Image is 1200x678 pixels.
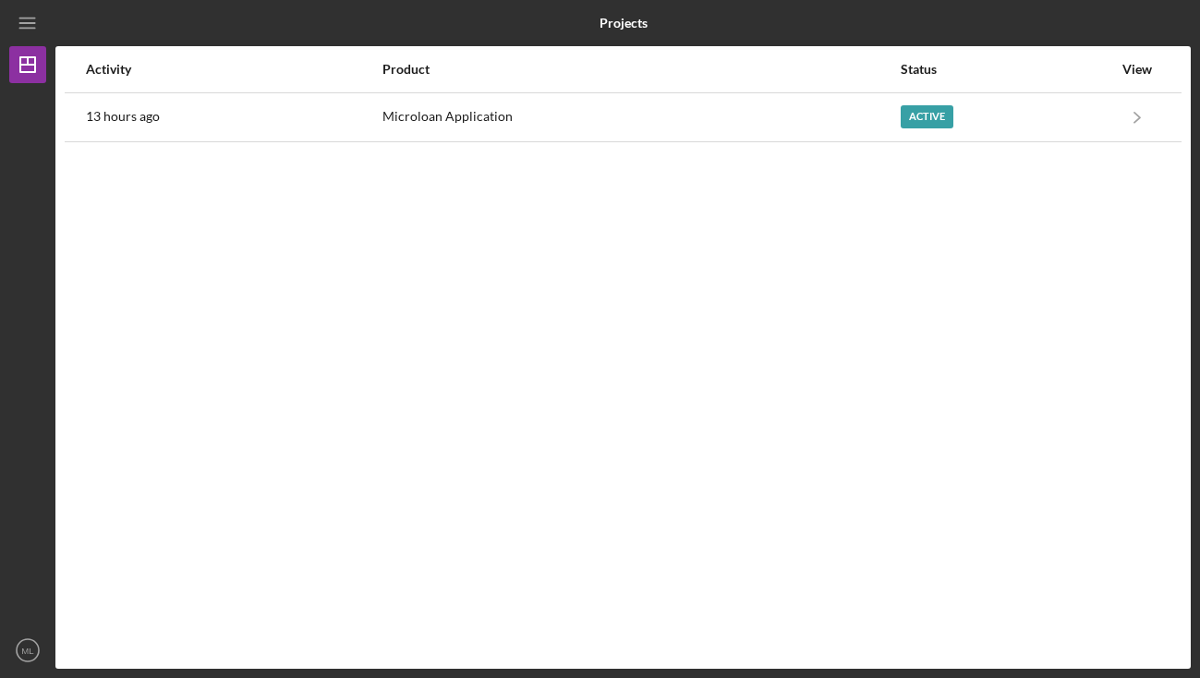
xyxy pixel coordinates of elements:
div: Product [382,62,898,77]
div: Status [901,62,1112,77]
button: ML [9,632,46,669]
div: Microloan Application [382,94,898,140]
time: 2025-09-13 23:31 [86,109,160,124]
div: Active [901,105,953,128]
b: Projects [600,16,648,30]
text: ML [21,646,34,656]
div: View [1114,62,1160,77]
div: Activity [86,62,381,77]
